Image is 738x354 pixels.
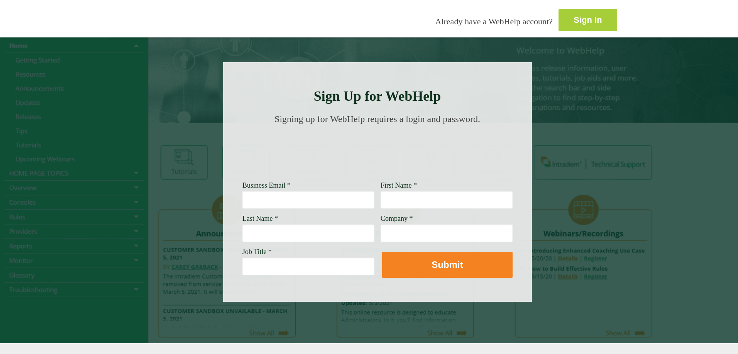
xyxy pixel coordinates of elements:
strong: Sign Up for WebHelp [314,88,441,104]
span: First Name * [381,181,417,189]
span: Business Email * [242,181,291,189]
button: Submit [382,252,513,278]
span: Already have a WebHelp account? [435,17,553,26]
span: Last Name * [242,215,278,222]
strong: Sign In [574,15,602,25]
a: Sign In [559,9,617,31]
span: Company * [381,215,413,222]
span: Job Title * [242,248,272,256]
strong: Submit [432,259,463,270]
img: Need Credentials? Sign up below. Have Credentials? Use the sign-in button. [247,132,508,171]
span: Signing up for WebHelp requires a login and password. [274,114,480,124]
